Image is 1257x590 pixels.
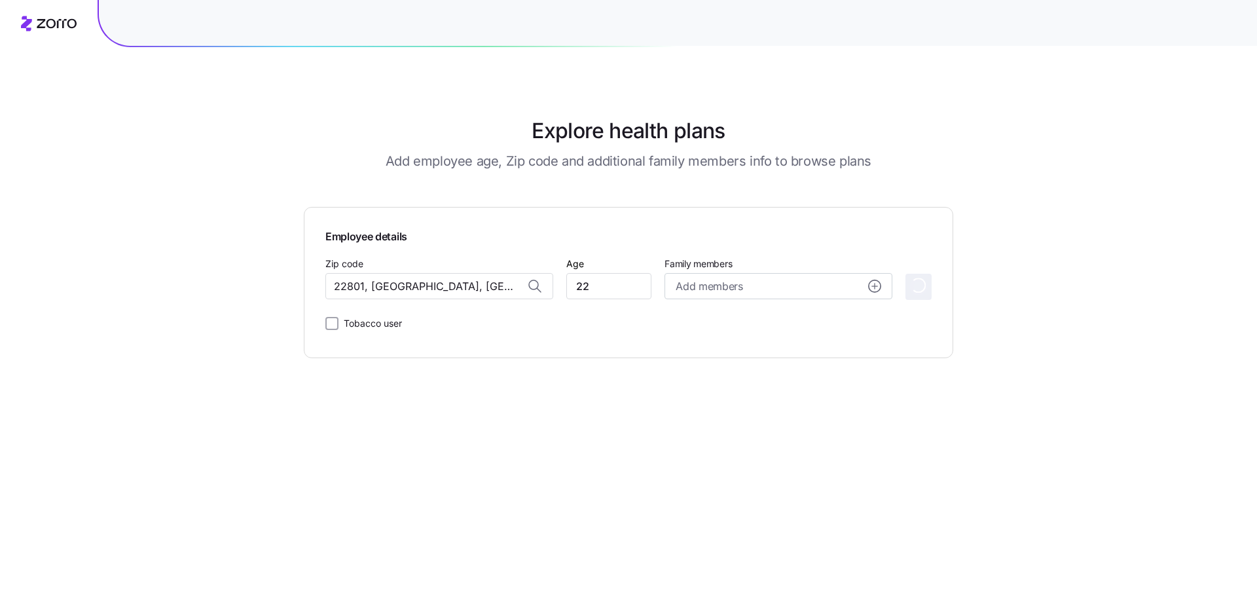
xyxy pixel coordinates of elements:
span: Add members [676,278,742,295]
label: Zip code [325,257,363,271]
input: Zip code [325,273,553,299]
span: Family members [665,257,892,270]
h1: Explore health plans [532,115,725,147]
label: Age [566,257,584,271]
span: Employee details [325,229,932,245]
h3: Add employee age, Zip code and additional family members info to browse plans [386,152,871,170]
label: Tobacco user [338,316,402,331]
button: Add membersadd icon [665,273,892,299]
svg: add icon [868,280,881,293]
input: Add age [566,273,651,299]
